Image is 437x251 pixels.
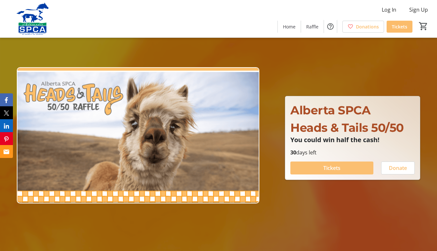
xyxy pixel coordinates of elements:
[301,21,324,33] a: Raffle
[387,21,412,33] a: Tickets
[306,23,318,30] span: Raffle
[381,162,415,174] button: Donate
[404,5,433,15] button: Sign Up
[324,20,337,33] button: Help
[409,6,428,14] span: Sign Up
[377,5,401,15] button: Log In
[283,23,296,30] span: Home
[278,21,301,33] a: Home
[389,164,407,172] span: Donate
[290,149,296,156] span: 30
[290,149,415,156] p: days left
[4,3,61,35] img: Alberta SPCA's Logo
[356,23,379,30] span: Donations
[290,120,404,135] span: Heads & Tails 50/50
[323,164,340,172] span: Tickets
[382,6,396,14] span: Log In
[290,136,415,143] p: You could win half the cash!
[290,162,373,174] button: Tickets
[290,103,370,117] span: Alberta SPCA
[17,67,259,204] img: Campaign CTA Media Photo
[418,20,429,32] button: Cart
[342,21,384,33] a: Donations
[392,23,407,30] span: Tickets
